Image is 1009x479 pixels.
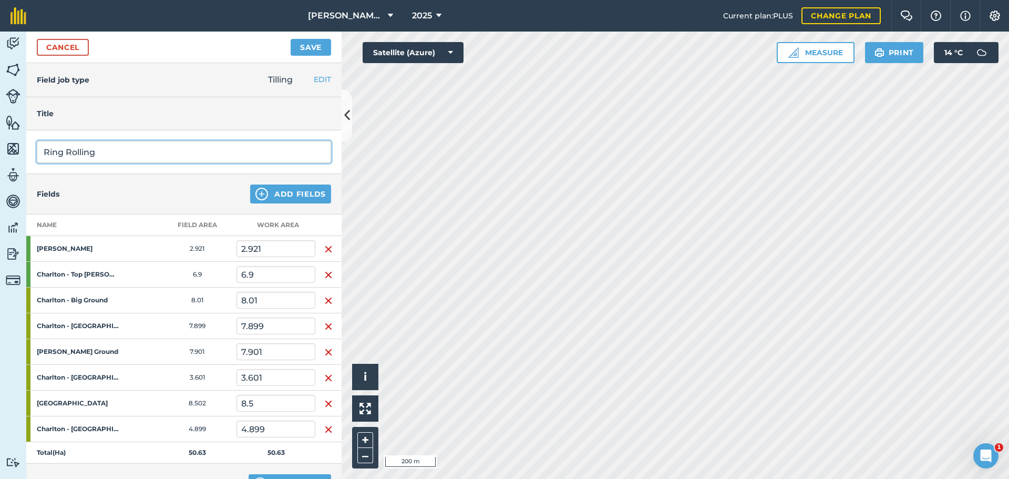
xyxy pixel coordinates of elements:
img: svg+xml;base64,PD94bWwgdmVyc2lvbj0iMS4wIiBlbmNvZGluZz0idXRmLTgiPz4KPCEtLSBHZW5lcmF0b3I6IEFkb2JlIE... [6,273,20,288]
button: Satellite (Azure) [363,42,464,63]
img: A question mark icon [930,11,942,21]
a: Change plan [801,7,881,24]
img: Ruler icon [788,47,799,58]
button: Save [291,39,331,56]
img: svg+xml;base64,PHN2ZyB4bWxucz0iaHR0cDovL3d3dy53My5vcmcvMjAwMC9zdmciIHdpZHRoPSIxNiIgaGVpZ2h0PSIyNC... [324,398,333,410]
img: svg+xml;base64,PHN2ZyB4bWxucz0iaHR0cDovL3d3dy53My5vcmcvMjAwMC9zdmciIHdpZHRoPSIxNiIgaGVpZ2h0PSIyNC... [324,269,333,281]
img: svg+xml;base64,PD94bWwgdmVyc2lvbj0iMS4wIiBlbmNvZGluZz0idXRmLTgiPz4KPCEtLSBHZW5lcmF0b3I6IEFkb2JlIE... [971,42,992,63]
td: 6.9 [158,262,236,288]
button: + [357,432,373,448]
strong: Charlton - Top [PERSON_NAME] [37,270,119,279]
img: svg+xml;base64,PD94bWwgdmVyc2lvbj0iMS4wIiBlbmNvZGluZz0idXRmLTgiPz4KPCEtLSBHZW5lcmF0b3I6IEFkb2JlIE... [6,36,20,52]
img: svg+xml;base64,PD94bWwgdmVyc2lvbj0iMS4wIiBlbmNvZGluZz0idXRmLTgiPz4KPCEtLSBHZW5lcmF0b3I6IEFkb2JlIE... [6,167,20,183]
img: svg+xml;base64,PHN2ZyB4bWxucz0iaHR0cDovL3d3dy53My5vcmcvMjAwMC9zdmciIHdpZHRoPSIxNiIgaGVpZ2h0PSIyNC... [324,372,333,384]
img: svg+xml;base64,PHN2ZyB4bWxucz0iaHR0cDovL3d3dy53My5vcmcvMjAwMC9zdmciIHdpZHRoPSI1NiIgaGVpZ2h0PSI2MC... [6,141,20,157]
th: Name [26,215,158,236]
img: svg+xml;base64,PHN2ZyB4bWxucz0iaHR0cDovL3d3dy53My5vcmcvMjAwMC9zdmciIHdpZHRoPSIxNiIgaGVpZ2h0PSIyNC... [324,294,333,307]
button: Measure [777,42,854,63]
img: svg+xml;base64,PHN2ZyB4bWxucz0iaHR0cDovL3d3dy53My5vcmcvMjAwMC9zdmciIHdpZHRoPSI1NiIgaGVpZ2h0PSI2MC... [6,62,20,78]
strong: [PERSON_NAME] [37,244,119,253]
td: 2.921 [158,236,236,262]
img: Four arrows, one pointing top left, one top right, one bottom right and the last bottom left [359,403,371,414]
strong: 50.63 [267,449,285,456]
td: 8.502 [158,391,236,416]
strong: Charlton - [GEOGRAPHIC_DATA] [37,322,119,330]
img: svg+xml;base64,PD94bWwgdmVyc2lvbj0iMS4wIiBlbmNvZGluZz0idXRmLTgiPz4KPCEtLSBHZW5lcmF0b3I6IEFkb2JlIE... [6,193,20,209]
h4: Title [37,108,331,119]
td: 7.901 [158,339,236,365]
img: svg+xml;base64,PHN2ZyB4bWxucz0iaHR0cDovL3d3dy53My5vcmcvMjAwMC9zdmciIHdpZHRoPSIxNiIgaGVpZ2h0PSIyNC... [324,243,333,256]
strong: 50.63 [189,449,206,456]
img: svg+xml;base64,PHN2ZyB4bWxucz0iaHR0cDovL3d3dy53My5vcmcvMjAwMC9zdmciIHdpZHRoPSIxNiIgaGVpZ2h0PSIyNC... [324,346,333,359]
button: i [352,364,378,390]
strong: Charlton - [GEOGRAPHIC_DATA] [37,425,119,433]
button: 14 °C [934,42,998,63]
img: Two speech bubbles overlapping with the left bubble in the forefront [900,11,913,21]
button: Add Fields [250,185,331,203]
strong: [PERSON_NAME] Ground [37,348,119,356]
span: Current plan : PLUS [723,10,793,22]
button: Print [865,42,924,63]
img: svg+xml;base64,PHN2ZyB4bWxucz0iaHR0cDovL3d3dy53My5vcmcvMjAwMC9zdmciIHdpZHRoPSIxOSIgaGVpZ2h0PSIyNC... [874,46,884,59]
iframe: Intercom live chat [973,443,998,468]
img: svg+xml;base64,PD94bWwgdmVyc2lvbj0iMS4wIiBlbmNvZGluZz0idXRmLTgiPz4KPCEtLSBHZW5lcmF0b3I6IEFkb2JlIE... [6,89,20,104]
h4: Fields [37,188,59,200]
img: A cog icon [989,11,1001,21]
img: svg+xml;base64,PD94bWwgdmVyc2lvbj0iMS4wIiBlbmNvZGluZz0idXRmLTgiPz4KPCEtLSBHZW5lcmF0b3I6IEFkb2JlIE... [6,246,20,262]
img: svg+xml;base64,PHN2ZyB4bWxucz0iaHR0cDovL3d3dy53My5vcmcvMjAwMC9zdmciIHdpZHRoPSI1NiIgaGVpZ2h0PSI2MC... [6,115,20,130]
img: svg+xml;base64,PHN2ZyB4bWxucz0iaHR0cDovL3d3dy53My5vcmcvMjAwMC9zdmciIHdpZHRoPSIxNCIgaGVpZ2h0PSIyNC... [255,188,268,200]
input: What needs doing? [37,141,331,163]
h4: Field job type [37,74,89,86]
td: 3.601 [158,365,236,391]
th: Field Area [158,215,236,236]
td: 4.899 [158,416,236,442]
strong: Charlton - [GEOGRAPHIC_DATA] [37,373,119,382]
strong: Charlton - Big Ground [37,296,119,304]
span: [PERSON_NAME] Contracting [308,9,384,22]
strong: [GEOGRAPHIC_DATA] [37,399,119,407]
td: 8.01 [158,288,236,313]
span: 1 [995,443,1003,452]
img: svg+xml;base64,PD94bWwgdmVyc2lvbj0iMS4wIiBlbmNvZGluZz0idXRmLTgiPz4KPCEtLSBHZW5lcmF0b3I6IEFkb2JlIE... [6,220,20,236]
img: svg+xml;base64,PHN2ZyB4bWxucz0iaHR0cDovL3d3dy53My5vcmcvMjAwMC9zdmciIHdpZHRoPSIxNiIgaGVpZ2h0PSIyNC... [324,320,333,333]
td: 7.899 [158,313,236,339]
img: svg+xml;base64,PD94bWwgdmVyc2lvbj0iMS4wIiBlbmNvZGluZz0idXRmLTgiPz4KPCEtLSBHZW5lcmF0b3I6IEFkb2JlIE... [6,457,20,467]
span: Tilling [268,75,293,85]
img: svg+xml;base64,PHN2ZyB4bWxucz0iaHR0cDovL3d3dy53My5vcmcvMjAwMC9zdmciIHdpZHRoPSIxNiIgaGVpZ2h0PSIyNC... [324,423,333,436]
a: Cancel [37,39,89,56]
th: Work area [236,215,315,236]
img: fieldmargin Logo [11,7,26,24]
button: EDIT [314,74,331,85]
strong: Total ( Ha ) [37,449,66,456]
span: 2025 [412,9,432,22]
span: 14 ° C [944,42,963,63]
span: i [364,370,367,383]
img: svg+xml;base64,PHN2ZyB4bWxucz0iaHR0cDovL3d3dy53My5vcmcvMjAwMC9zdmciIHdpZHRoPSIxNyIgaGVpZ2h0PSIxNy... [960,9,971,22]
button: – [357,448,373,463]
